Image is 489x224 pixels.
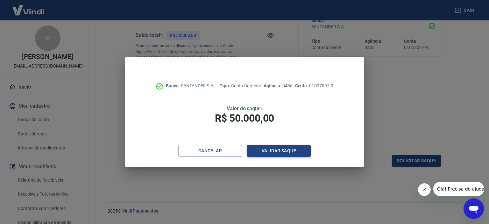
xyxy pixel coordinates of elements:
[220,83,231,88] span: Tipo:
[464,199,484,219] iframe: Botão para abrir a janela de mensagens
[227,105,262,112] span: Valor do saque:
[295,83,333,89] p: 01007097-9
[178,145,242,157] button: Cancelar
[247,145,311,157] button: Validar saque
[264,83,282,88] span: Agência:
[433,182,484,196] iframe: Mensagem da empresa
[220,83,261,89] p: Conta Corrente
[166,83,215,89] p: SANTANDER S.A.
[295,83,309,88] span: Conta:
[4,4,53,10] span: Olá! Precisa de ajuda?
[166,83,181,88] span: Banco:
[418,183,431,196] iframe: Fechar mensagem
[215,112,274,124] span: R$ 50.000,00
[264,83,292,89] p: 0436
